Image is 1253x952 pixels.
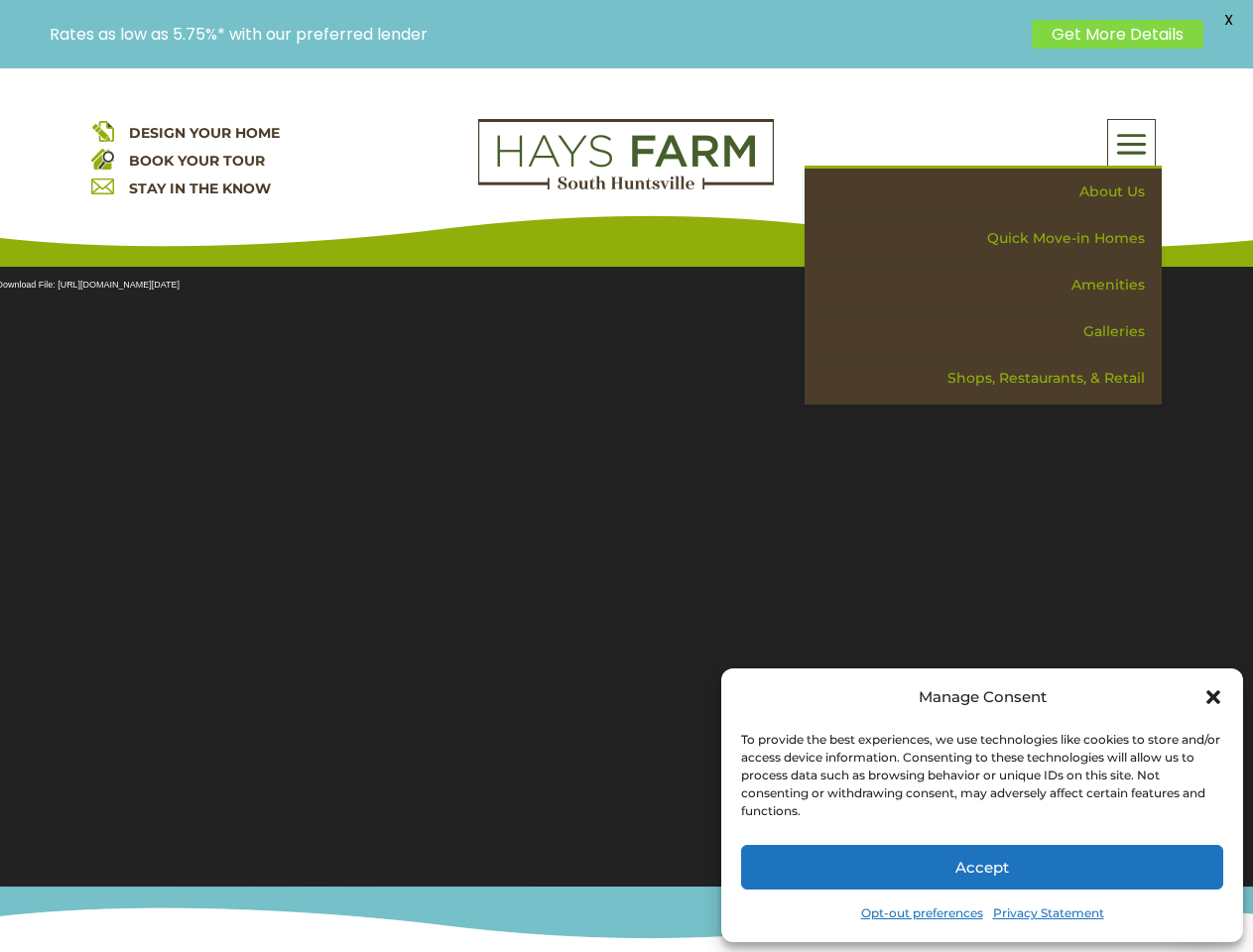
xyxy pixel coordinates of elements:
span: X [1213,5,1243,35]
a: Opt-out preferences [861,899,983,927]
a: Amenities [818,262,1162,308]
a: About Us [818,169,1162,215]
div: Manage Consent [919,683,1047,711]
a: hays farm homes huntsville development [478,177,774,194]
button: Accept [741,845,1223,890]
div: To provide the best experiences, we use technologies like cookies to store and/or access device i... [741,731,1221,820]
a: Master Plan [818,402,1162,448]
img: Logo [478,119,774,190]
p: Rates as low as 5.75%* with our preferred lender [50,25,1022,44]
a: Quick Move-in Homes [818,215,1162,262]
a: DESIGN YOUR HOME [129,124,280,142]
a: Privacy Statement [993,899,1104,927]
a: BOOK YOUR TOUR [129,152,265,170]
img: book your home tour [91,147,114,170]
a: STAY IN THE KNOW [129,179,271,197]
a: Get More Details [1032,20,1203,49]
a: Shops, Restaurants, & Retail [818,355,1162,402]
div: Close dialog [1203,687,1223,707]
img: design your home [91,119,114,142]
a: Galleries [818,308,1162,355]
